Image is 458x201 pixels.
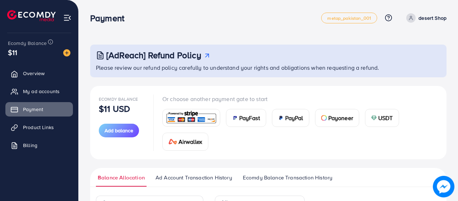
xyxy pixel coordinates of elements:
[378,114,393,122] span: USDT
[315,109,359,127] a: cardPayoneer
[433,176,454,197] img: image
[365,109,399,127] a: cardUSDT
[156,174,232,182] span: Ad Account Transaction History
[99,124,139,137] button: Add balance
[168,139,177,145] img: card
[232,115,238,121] img: card
[272,109,309,127] a: cardPayPal
[96,63,442,72] p: Please review our refund policy carefully to understand your rights and obligations when requesti...
[327,16,371,20] span: metap_pakistan_001
[162,133,208,151] a: cardAirwallex
[226,109,266,127] a: cardPayFast
[8,47,17,58] span: $11
[403,13,447,23] a: desert Shop
[165,110,218,125] img: card
[23,142,37,149] span: Billing
[5,138,73,152] a: Billing
[321,13,377,23] a: metap_pakistan_001
[278,115,284,121] img: card
[5,102,73,117] a: Payment
[179,137,202,146] span: Airwallex
[239,114,260,122] span: PayFast
[418,14,447,22] p: desert Shop
[5,84,73,99] a: My ad accounts
[99,104,130,113] p: $11 USD
[162,95,438,103] p: Or choose another payment gate to start
[371,115,377,121] img: card
[63,49,70,56] img: image
[8,40,47,47] span: Ecomdy Balance
[98,174,145,182] span: Balance Allocation
[90,13,130,23] h3: Payment
[5,120,73,134] a: Product Links
[321,115,327,121] img: card
[162,109,220,127] a: card
[23,124,54,131] span: Product Links
[99,96,138,102] span: Ecomdy Balance
[5,66,73,81] a: Overview
[63,14,71,22] img: menu
[105,127,133,134] span: Add balance
[23,70,45,77] span: Overview
[23,88,60,95] span: My ad accounts
[243,174,332,182] span: Ecomdy Balance Transaction History
[7,10,56,21] img: logo
[328,114,353,122] span: Payoneer
[285,114,303,122] span: PayPal
[23,106,43,113] span: Payment
[106,50,201,60] h3: [AdReach] Refund Policy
